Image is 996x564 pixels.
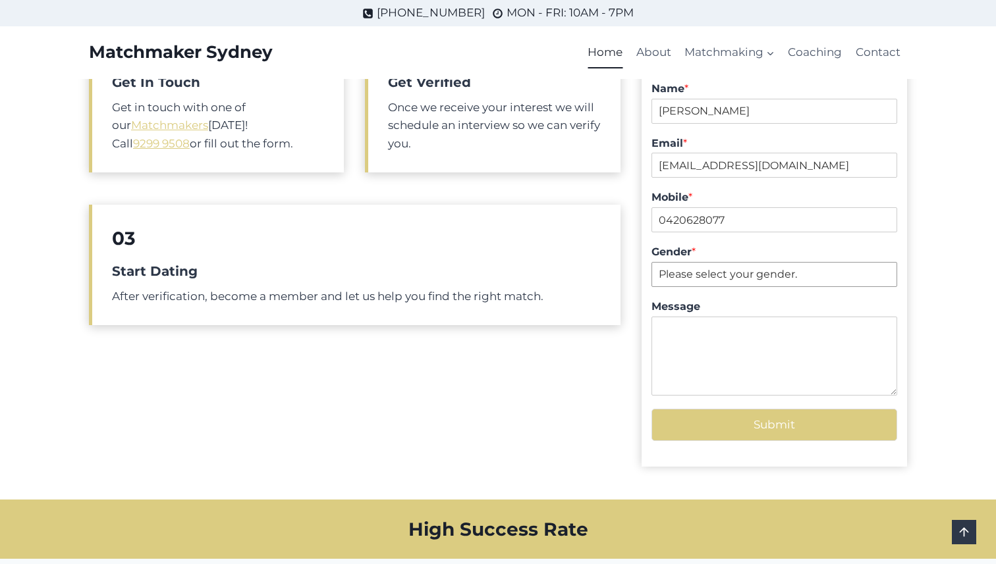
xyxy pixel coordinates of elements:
label: Message [651,300,897,314]
label: Gender [651,245,897,259]
input: Mobile [651,207,897,232]
label: Name [651,82,897,96]
h2: High Success Rate [89,515,907,543]
nav: Primary Navigation [581,37,907,68]
p: Once we receive your interest we will schedule an interview so we can verify you. [388,99,600,153]
label: Mobile [651,191,897,205]
a: [PHONE_NUMBER] [362,4,485,22]
a: About [630,37,678,68]
p: After verification, become a member and let us help you find the right match. [112,288,601,305]
h5: Get Verified [388,72,600,92]
button: Child menu of Matchmaking [678,37,781,68]
a: Matchmakers [131,118,208,132]
label: Email [651,137,897,151]
p: Get in touch with one of our [DATE]! Call or fill out the form. [112,99,324,153]
a: Scroll to top [952,520,976,544]
button: Submit [651,409,897,441]
h5: Get In Touch [112,72,324,92]
span: MON - FRI: 10AM - 7PM [507,4,634,22]
a: Matchmaker Sydney [89,42,273,63]
a: Home [581,37,629,68]
a: Coaching [781,37,848,68]
a: 9299 9508 [133,137,190,150]
a: Contact [849,37,907,68]
h5: Start Dating [112,261,601,281]
h2: 03 [112,224,601,252]
span: [PHONE_NUMBER] [377,4,485,22]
